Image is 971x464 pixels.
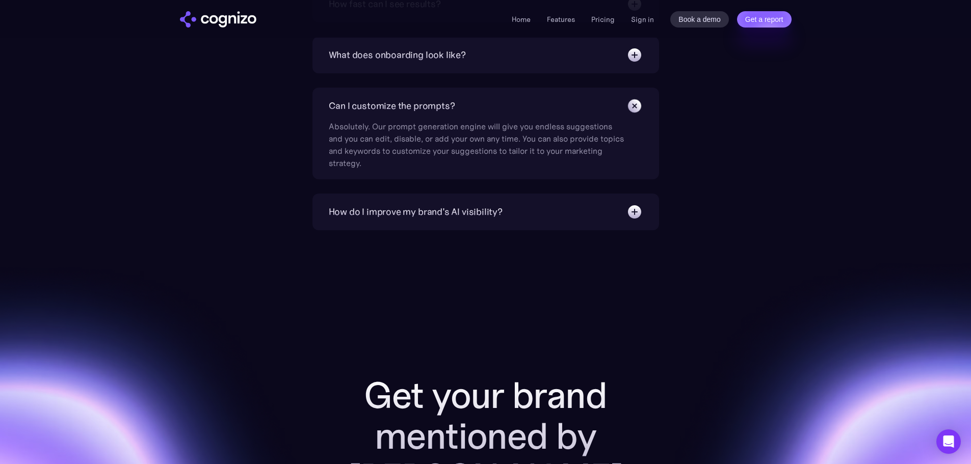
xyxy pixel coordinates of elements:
[329,48,466,62] div: What does onboarding look like?
[936,429,961,454] div: Open Intercom Messenger
[737,11,792,28] a: Get a report
[591,15,615,24] a: Pricing
[180,11,256,28] img: cognizo logo
[329,114,624,169] div: Absolutely. Our prompt generation engine will give you endless suggestions and you can edit, disa...
[547,15,575,24] a: Features
[180,11,256,28] a: home
[329,99,455,113] div: Can I customize the prompts?
[329,205,503,219] div: How do I improve my brand's AI visibility?
[631,13,654,25] a: Sign in
[670,11,729,28] a: Book a demo
[512,15,531,24] a: Home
